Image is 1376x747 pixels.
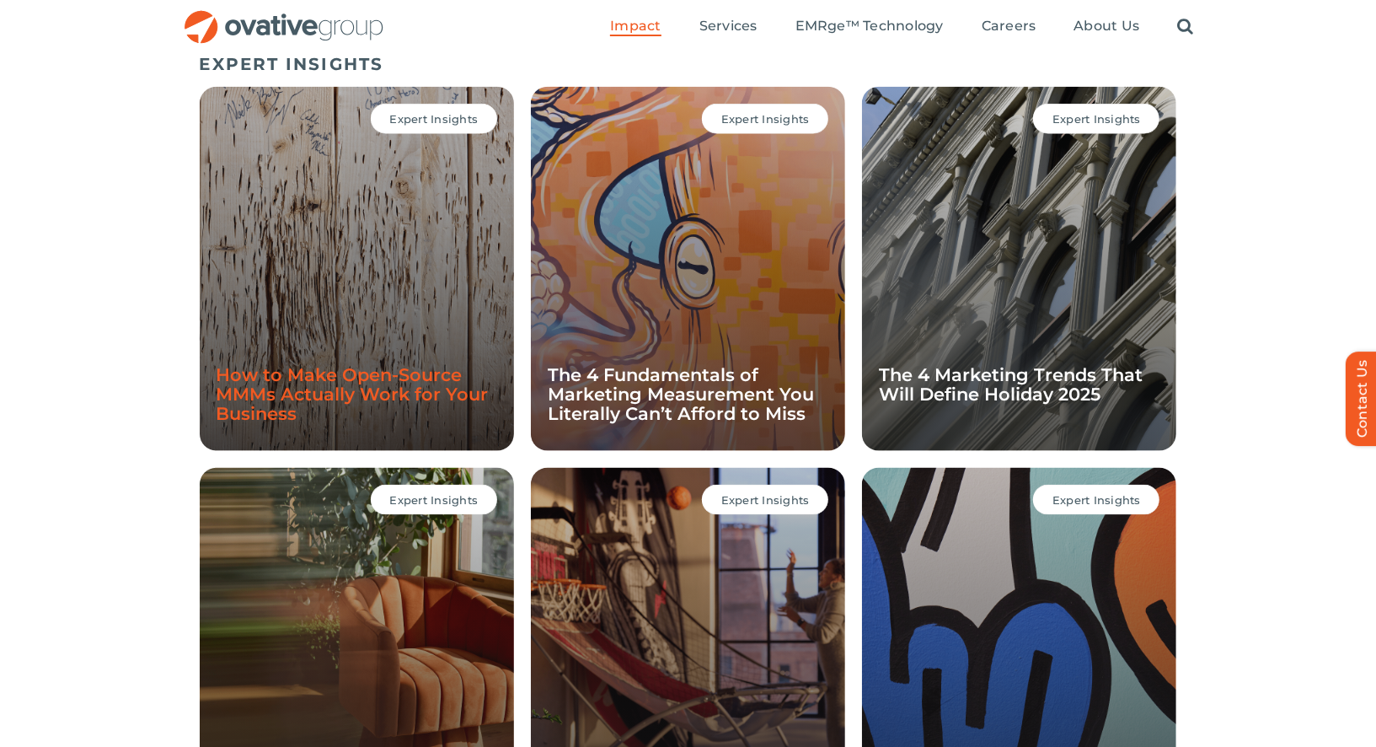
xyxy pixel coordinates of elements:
a: Search [1177,18,1193,36]
h5: EXPERT INSIGHTS [200,54,1177,74]
a: EMRge™ Technology [795,18,944,36]
span: Careers [982,18,1036,35]
a: The 4 Marketing Trends That Will Define Holiday 2025 [879,364,1143,405]
a: OG_Full_horizontal_RGB [183,8,385,24]
a: How to Make Open-Source MMMs Actually Work for Your Business [217,364,489,424]
span: About Us [1073,18,1139,35]
a: About Us [1073,18,1139,36]
a: Services [699,18,758,36]
span: EMRge™ Technology [795,18,944,35]
a: The 4 Fundamentals of Marketing Measurement You Literally Can’t Afford to Miss [548,364,814,424]
a: Impact [610,18,661,36]
span: Impact [610,18,661,35]
a: Careers [982,18,1036,36]
span: Services [699,18,758,35]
